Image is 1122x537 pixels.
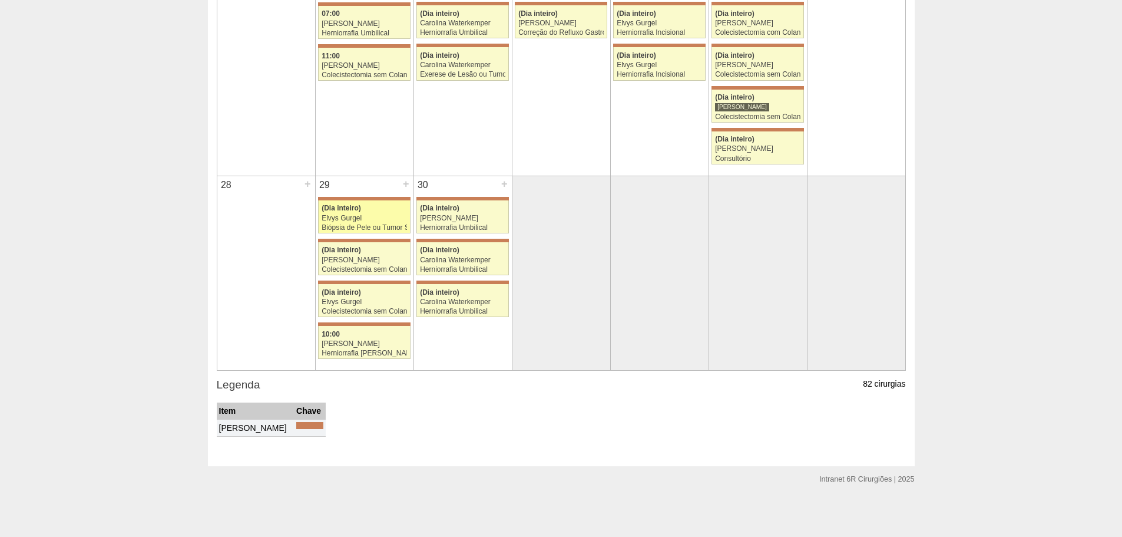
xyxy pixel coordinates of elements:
div: Carolina Waterkemper [420,19,505,27]
a: (Dia inteiro) Elvys Gurgel Herniorrafia Incisional [613,47,705,80]
div: Colecistectomia sem Colangiografia VL [322,71,407,79]
a: 10:00 [PERSON_NAME] Herniorrafia [PERSON_NAME] [318,326,410,359]
div: [PERSON_NAME] [715,19,800,27]
div: Colecistectomia com Colangiografia VL [715,29,800,37]
span: (Dia inteiro) [518,9,558,18]
div: Key: Maria Braido [711,2,803,5]
div: Herniorrafia [PERSON_NAME] [322,350,407,357]
div: Key: Maria Braido [416,239,508,242]
div: Key: Maria Braido [613,44,705,47]
div: Carolina Waterkemper [420,298,505,306]
div: Herniorrafia Umbilical [420,224,505,232]
div: Key: Maria Braido [711,128,803,131]
div: + [303,176,313,192]
div: Correção do Refluxo Gastroesofágico video [518,29,604,37]
a: (Dia inteiro) [PERSON_NAME] Colecistectomia sem Colangiografia VL [318,242,410,275]
div: Key: Maria Braido [296,422,323,429]
div: Key: Maria Braido [318,281,410,284]
div: Elvys Gurgel [617,19,702,27]
a: (Dia inteiro) [PERSON_NAME] Correção do Refluxo Gastroesofágico video [515,5,607,38]
div: Key: Maria Braido [318,197,410,200]
div: Herniorrafia Incisional [617,71,702,78]
a: (Dia inteiro) Elvys Gurgel Herniorrafia Incisional [613,5,705,38]
div: [PERSON_NAME] [420,215,505,222]
p: 82 cirurgias [863,378,905,390]
div: Elvys Gurgel [617,61,702,69]
div: Herniorrafia Umbilical [322,29,407,37]
a: (Dia inteiro) Elvys Gurgel Biópsia de Pele ou Tumor Superficial [318,200,410,233]
div: [PERSON_NAME] [715,103,769,111]
div: Key: Maria Braido [318,239,410,242]
h3: Legenda [217,377,906,394]
div: + [401,176,411,192]
a: 07:00 [PERSON_NAME] Herniorrafia Umbilical [318,6,410,39]
div: Key: Maria Braido [613,2,705,5]
span: (Dia inteiro) [715,51,754,60]
div: Herniorrafia Umbilical [420,308,505,315]
div: Elvys Gurgel [322,215,407,222]
span: (Dia inteiro) [617,9,656,18]
div: Herniorrafia Incisional [617,29,702,37]
a: (Dia inteiro) Carolina Waterkemper Herniorrafia Umbilical [416,242,508,275]
a: (Dia inteiro) Carolina Waterkemper Herniorrafia Umbilical [416,284,508,317]
a: (Dia inteiro) Carolina Waterkemper Herniorrafia Umbilical [416,5,508,38]
div: Carolina Waterkemper [420,256,505,264]
div: Herniorrafia Umbilical [420,29,505,37]
div: Key: Maria Braido [318,44,410,48]
div: Key: Maria Braido [318,322,410,326]
div: [PERSON_NAME] [322,256,407,264]
a: (Dia inteiro) [PERSON_NAME] Colecistectomia sem Colangiografia VL [711,90,803,123]
td: [PERSON_NAME] [217,419,294,436]
a: (Dia inteiro) Carolina Waterkemper Exerese de Lesão ou Tumor de Pele [416,47,508,80]
div: Colecistectomia sem Colangiografia VL [715,71,800,78]
a: (Dia inteiro) [PERSON_NAME] Consultório [711,131,803,164]
div: Consultório [715,155,800,163]
div: Key: Maria Braido [416,44,508,47]
span: 11:00 [322,52,340,60]
span: (Dia inteiro) [420,246,459,254]
span: (Dia inteiro) [322,204,361,212]
span: 07:00 [322,9,340,18]
div: [PERSON_NAME] [715,145,800,153]
div: [PERSON_NAME] [322,340,407,348]
div: [PERSON_NAME] [715,61,800,69]
span: (Dia inteiro) [715,135,754,143]
span: (Dia inteiro) [420,288,459,296]
div: Key: Maria Braido [711,86,803,90]
div: Key: Maria Braido [416,197,508,200]
th: Chave [294,403,325,420]
div: + [499,176,509,192]
div: 30 [414,176,432,194]
span: 10:00 [322,330,340,338]
span: (Dia inteiro) [420,204,459,212]
div: 29 [316,176,334,194]
span: (Dia inteiro) [715,9,754,18]
div: Colecistectomia sem Colangiografia VL [322,308,407,315]
div: Key: Maria Braido [318,2,410,6]
div: Colecistectomia sem Colangiografia VL [322,266,407,274]
div: [PERSON_NAME] [322,62,407,70]
div: Intranet 6R Cirurgiões | 2025 [819,473,914,485]
div: Colecistectomia sem Colangiografia VL [715,113,800,121]
div: [PERSON_NAME] [518,19,604,27]
span: (Dia inteiro) [420,9,459,18]
span: (Dia inteiro) [420,51,459,60]
span: (Dia inteiro) [322,246,361,254]
div: Key: Maria Braido [416,2,508,5]
th: Item [217,403,294,420]
div: Key: Maria Braido [711,44,803,47]
a: (Dia inteiro) [PERSON_NAME] Herniorrafia Umbilical [416,200,508,233]
a: (Dia inteiro) [PERSON_NAME] Colecistectomia sem Colangiografia VL [711,47,803,80]
div: Biópsia de Pele ou Tumor Superficial [322,224,407,232]
div: [PERSON_NAME] [322,20,407,28]
div: 28 [217,176,236,194]
div: Key: Maria Braido [416,281,508,284]
div: Carolina Waterkemper [420,61,505,69]
a: 11:00 [PERSON_NAME] Colecistectomia sem Colangiografia VL [318,48,410,81]
div: Herniorrafia Umbilical [420,266,505,274]
span: (Dia inteiro) [617,51,656,60]
span: (Dia inteiro) [322,288,361,296]
div: Key: Maria Braido [515,2,607,5]
div: Exerese de Lesão ou Tumor de Pele [420,71,505,78]
a: (Dia inteiro) [PERSON_NAME] Colecistectomia com Colangiografia VL [711,5,803,38]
